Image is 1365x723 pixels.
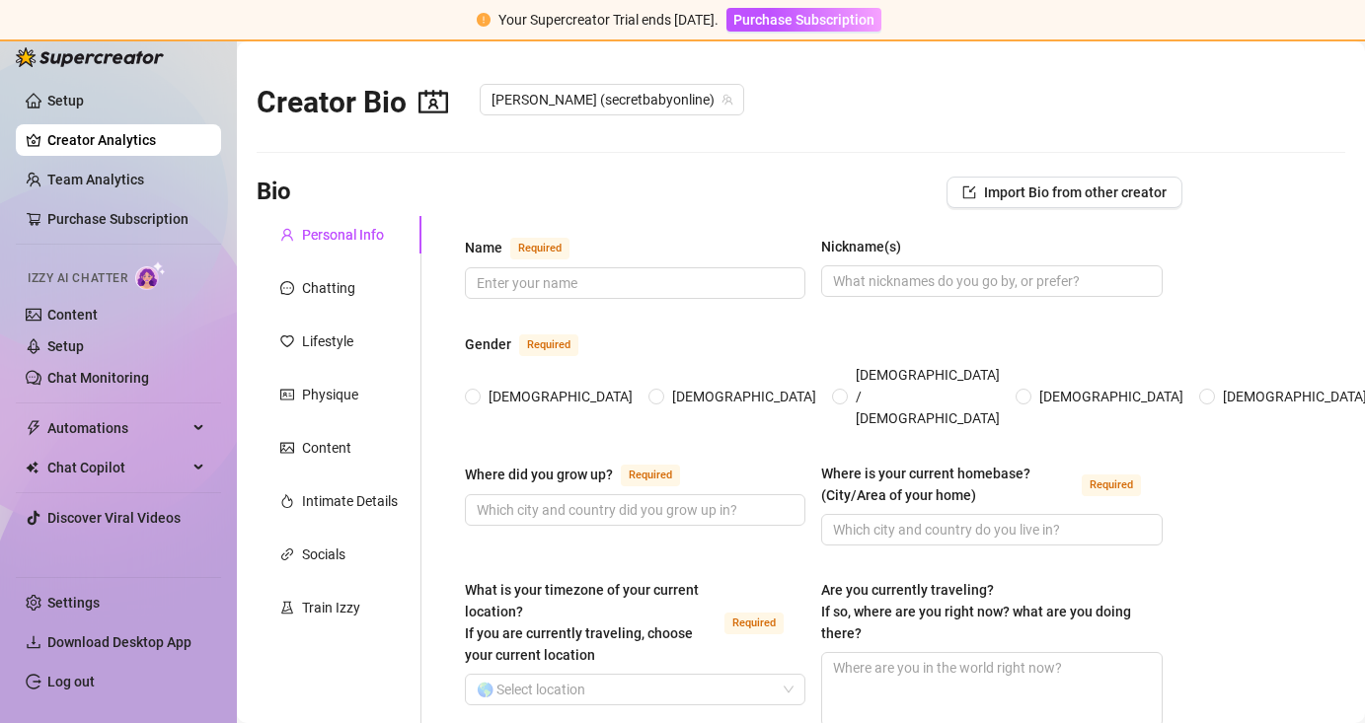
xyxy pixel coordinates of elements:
[621,465,680,486] span: Required
[47,370,149,386] a: Chat Monitoring
[26,461,38,474] img: Chat Copilot
[477,499,790,521] input: Where did you grow up?
[821,463,1162,506] label: Where is your current homebase? (City/Area of your home)
[302,597,360,618] div: Train Izzy
[47,338,84,354] a: Setup
[418,87,448,116] span: contacts
[465,236,591,259] label: Name
[498,12,719,28] span: Your Supercreator Trial ends [DATE].
[26,420,41,436] span: thunderbolt
[47,510,181,526] a: Discover Viral Videos
[302,224,384,246] div: Personal Info
[47,595,100,611] a: Settings
[280,601,294,615] span: experiment
[47,674,95,689] a: Log out
[481,386,641,407] span: [DEMOGRAPHIC_DATA]
[47,412,188,444] span: Automations
[280,547,294,561] span: link
[664,386,824,407] span: [DEMOGRAPHIC_DATA]
[135,261,166,290] img: AI Chatter
[302,277,355,299] div: Chatting
[26,634,41,650] span: download
[1082,474,1141,496] span: Required
[302,490,398,512] div: Intimate Details
[280,281,294,295] span: message
[280,334,294,348] span: heart
[833,270,1146,292] input: Nickname(s)
[833,519,1146,541] input: Where is your current homebase? (City/Area of your home)
[47,93,84,108] a: Setup
[465,463,702,486] label: Where did you grow up?
[947,177,1182,208] button: Import Bio from other creator
[302,330,353,352] div: Lifestyle
[302,543,345,565] div: Socials
[733,12,874,28] span: Purchase Subscription
[465,464,613,485] div: Where did you grow up?
[280,388,294,401] span: idcard
[821,463,1073,506] div: Where is your current homebase? (City/Area of your home)
[257,177,291,208] h3: Bio
[477,13,491,27] span: exclamation-circle
[302,384,358,405] div: Physique
[848,364,1008,429] span: [DEMOGRAPHIC_DATA] / [DEMOGRAPHIC_DATA]
[477,272,790,294] input: Name
[962,185,976,199] span: import
[47,172,144,187] a: Team Analytics
[16,47,164,67] img: logo-BBDzfeDw.svg
[721,94,733,106] span: team
[280,228,294,242] span: user
[47,634,191,650] span: Download Desktop App
[302,437,351,459] div: Content
[47,124,205,156] a: Creator Analytics
[465,582,699,663] span: What is your timezone of your current location? If you are currently traveling, choose your curre...
[257,84,448,121] h2: Creator Bio
[465,333,511,355] div: Gender
[821,582,1131,641] span: Are you currently traveling? If so, where are you right now? what are you doing there?
[465,237,502,258] div: Name
[726,12,881,28] a: Purchase Subscription
[519,334,578,356] span: Required
[821,236,901,257] div: Nickname(s)
[492,85,732,114] span: carrie (secretbabyonline)
[280,494,294,508] span: fire
[726,8,881,32] button: Purchase Subscription
[984,184,1167,200] span: Import Bio from other creator
[724,613,784,634] span: Required
[47,211,189,227] a: Purchase Subscription
[47,452,188,483] span: Chat Copilot
[821,236,915,257] label: Nickname(s)
[280,441,294,455] span: picture
[1031,386,1191,407] span: [DEMOGRAPHIC_DATA]
[510,238,569,259] span: Required
[465,332,600,356] label: Gender
[28,269,127,288] span: Izzy AI Chatter
[47,307,98,323] a: Content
